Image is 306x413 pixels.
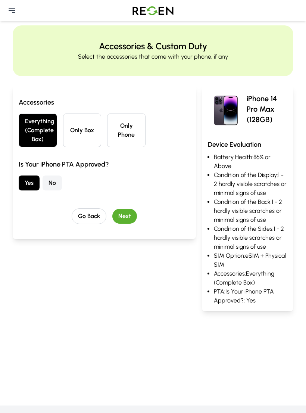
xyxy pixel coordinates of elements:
p: iPhone 14 Pro Max (128GB) [247,93,287,125]
li: Condition of the Display: 1 - 2 hardly visible scratches or minimal signs of use [214,171,287,198]
button: Go Back [72,208,106,224]
button: Next [112,209,137,224]
button: Everything (Complete Box) [19,114,57,147]
button: Yes [19,176,40,190]
li: Accessories: Everything (Complete Box) [214,269,287,287]
button: Only Phone [107,114,146,147]
li: Battery Health: 86% or Above [214,153,287,171]
li: PTA: Is Your iPhone PTA Approved?: Yes [214,287,287,305]
h3: Accessories [19,97,190,108]
p: Select the accessories that come with your phone, if any [78,52,228,61]
h2: Accessories & Custom Duty [99,40,207,52]
button: Only Box [63,114,102,147]
li: Condition of the Sides: 1 - 2 hardly visible scratches or minimal signs of use [214,224,287,251]
img: iPhone 14 Pro Max [208,91,244,127]
li: SIM Option: eSIM + Physical SIM [214,251,287,269]
h3: Device Evaluation [208,139,287,150]
li: Condition of the Back: 1 - 2 hardly visible scratches or minimal signs of use [214,198,287,224]
h3: Is Your iPhone PTA Approved? [19,159,190,170]
button: No [43,176,62,190]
